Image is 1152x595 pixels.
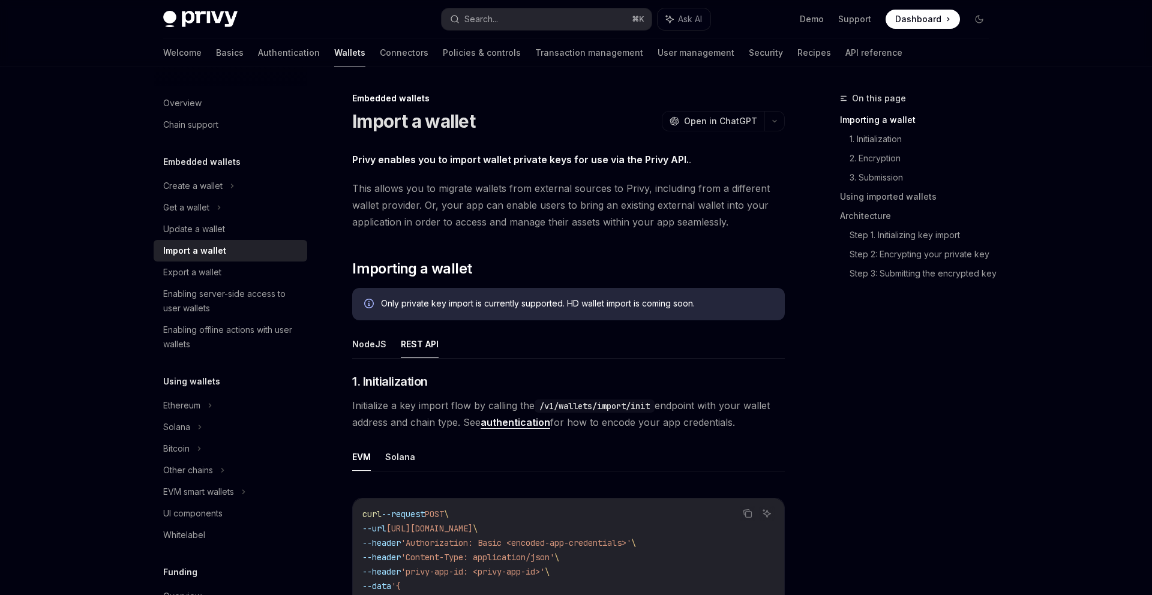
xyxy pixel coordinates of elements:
[386,523,473,534] span: [URL][DOMAIN_NAME]
[352,397,785,431] span: Initialize a key import flow by calling the endpoint with your wallet address and chain type. See...
[632,14,644,24] span: ⌘ K
[444,509,449,519] span: \
[554,552,559,563] span: \
[385,443,415,471] button: Solana
[154,319,307,355] a: Enabling offline actions with user wallets
[163,287,300,315] div: Enabling server-side access to user wallets
[352,443,371,471] button: EVM
[970,10,989,29] button: Toggle dark mode
[362,566,401,577] span: --header
[154,524,307,546] a: Whitelabel
[216,38,244,67] a: Basics
[425,509,444,519] span: POST
[401,330,439,358] button: REST API
[362,552,401,563] span: --header
[163,179,223,193] div: Create a wallet
[895,13,941,25] span: Dashboard
[658,38,734,67] a: User management
[154,218,307,240] a: Update a wallet
[362,509,382,519] span: curl
[352,330,386,358] button: NodeJS
[258,38,320,67] a: Authentication
[362,581,391,591] span: --data
[840,206,998,226] a: Architecture
[852,91,906,106] span: On this page
[163,528,205,542] div: Whitelabel
[163,398,200,413] div: Ethereum
[886,10,960,29] a: Dashboard
[850,130,998,149] a: 1. Initialization
[850,168,998,187] a: 3. Submission
[759,506,775,521] button: Ask AI
[163,565,197,579] h5: Funding
[391,581,401,591] span: '{
[352,180,785,230] span: This allows you to migrate wallets from external sources to Privy, including from a different wal...
[352,154,689,166] strong: Privy enables you to import wallet private keys for use via the Privy API.
[380,38,428,67] a: Connectors
[797,38,831,67] a: Recipes
[678,13,702,25] span: Ask AI
[154,262,307,283] a: Export a wallet
[352,110,475,132] h1: Import a wallet
[163,420,190,434] div: Solana
[163,265,221,280] div: Export a wallet
[662,111,764,131] button: Open in ChatGPT
[163,200,209,215] div: Get a wallet
[401,552,554,563] span: 'Content-Type: application/json'
[163,374,220,389] h5: Using wallets
[535,38,643,67] a: Transaction management
[352,151,785,168] span: .
[163,38,202,67] a: Welcome
[163,118,218,132] div: Chain support
[334,38,365,67] a: Wallets
[163,11,238,28] img: dark logo
[658,8,710,30] button: Ask AI
[535,399,655,413] code: /v1/wallets/import/init
[163,485,234,499] div: EVM smart wallets
[163,244,226,258] div: Import a wallet
[800,13,824,25] a: Demo
[684,115,757,127] span: Open in ChatGPT
[840,110,998,130] a: Importing a wallet
[364,299,376,311] svg: Info
[154,114,307,136] a: Chain support
[163,96,202,110] div: Overview
[154,283,307,319] a: Enabling server-side access to user wallets
[740,506,755,521] button: Copy the contents from the code block
[443,38,521,67] a: Policies & controls
[850,245,998,264] a: Step 2: Encrypting your private key
[473,523,478,534] span: \
[840,187,998,206] a: Using imported wallets
[362,523,386,534] span: --url
[163,323,300,351] div: Enabling offline actions with user wallets
[545,566,550,577] span: \
[442,8,652,30] button: Search...⌘K
[850,149,998,168] a: 2. Encryption
[163,155,241,169] h5: Embedded wallets
[381,297,773,311] div: Only private key import is currently supported. HD wallet import is coming soon.
[401,537,631,548] span: 'Authorization: Basic <encoded-app-credentials>'
[154,92,307,114] a: Overview
[352,373,428,390] span: 1. Initialization
[362,537,401,548] span: --header
[631,537,636,548] span: \
[163,463,213,477] div: Other chains
[163,222,225,236] div: Update a wallet
[163,441,190,456] div: Bitcoin
[850,226,998,245] a: Step 1. Initializing key import
[464,12,498,26] div: Search...
[845,38,902,67] a: API reference
[850,264,998,283] a: Step 3: Submitting the encrypted key
[401,566,545,577] span: 'privy-app-id: <privy-app-id>'
[154,503,307,524] a: UI components
[352,92,785,104] div: Embedded wallets
[838,13,871,25] a: Support
[481,416,550,429] a: authentication
[154,240,307,262] a: Import a wallet
[749,38,783,67] a: Security
[382,509,425,519] span: --request
[163,506,223,521] div: UI components
[352,259,472,278] span: Importing a wallet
